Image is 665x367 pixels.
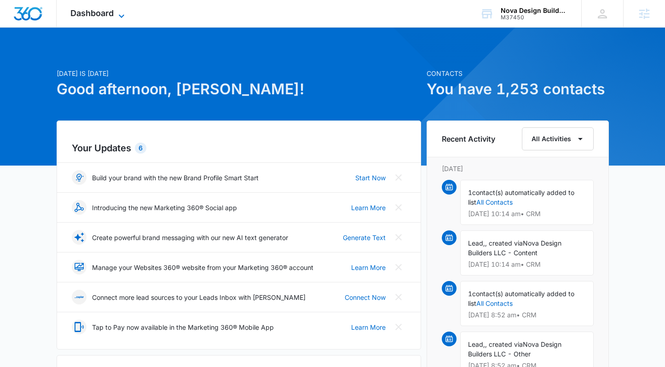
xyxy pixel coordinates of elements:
[501,14,568,21] div: account id
[468,211,586,217] p: [DATE] 10:14 am • CRM
[92,203,237,212] p: Introducing the new Marketing 360® Social app
[476,299,513,307] a: All Contacts
[351,203,386,212] a: Learn More
[92,322,274,332] p: Tap to Pay now available in the Marketing 360® Mobile App
[468,261,586,268] p: [DATE] 10:14 am • CRM
[468,189,472,196] span: 1
[92,292,306,302] p: Connect more lead sources to your Leads Inbox with [PERSON_NAME]
[351,263,386,272] a: Learn More
[522,127,594,150] button: All Activities
[391,230,406,245] button: Close
[351,322,386,332] a: Learn More
[135,143,146,154] div: 6
[501,7,568,14] div: account name
[442,164,594,173] p: [DATE]
[345,292,386,302] a: Connect Now
[355,173,386,183] a: Start Now
[391,170,406,185] button: Close
[468,340,485,348] span: Lead,
[468,312,586,318] p: [DATE] 8:52 am • CRM
[92,233,288,242] p: Create powerful brand messaging with our new AI text generator
[57,78,421,100] h1: Good afternoon, [PERSON_NAME]!
[476,198,513,206] a: All Contacts
[485,340,523,348] span: , created via
[391,260,406,275] button: Close
[427,69,609,78] p: Contacts
[92,263,313,272] p: Manage your Websites 360® website from your Marketing 360® account
[343,233,386,242] a: Generate Text
[391,320,406,334] button: Close
[468,290,574,307] span: contact(s) automatically added to list
[70,8,114,18] span: Dashboard
[57,69,421,78] p: [DATE] is [DATE]
[427,78,609,100] h1: You have 1,253 contacts
[391,290,406,304] button: Close
[72,141,406,155] h2: Your Updates
[485,239,523,247] span: , created via
[468,290,472,298] span: 1
[92,173,259,183] p: Build your brand with the new Brand Profile Smart Start
[391,200,406,215] button: Close
[468,239,485,247] span: Lead,
[468,189,574,206] span: contact(s) automatically added to list
[442,133,495,144] h6: Recent Activity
